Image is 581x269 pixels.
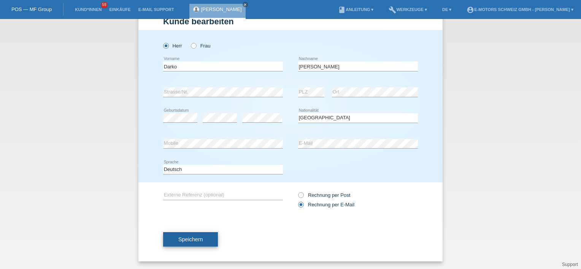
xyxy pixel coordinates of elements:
a: bookAnleitung ▾ [334,7,377,12]
i: book [338,6,346,14]
label: Rechnung per E-Mail [298,202,354,207]
a: Kund*innen [71,7,105,12]
a: Support [562,262,578,267]
a: DE ▾ [438,7,455,12]
a: E-Mail Support [135,7,178,12]
i: close [243,3,247,6]
a: account_circleE-Motors Schweiz GmbH - [PERSON_NAME] ▾ [463,7,577,12]
button: Speichern [163,232,218,247]
label: Frau [191,43,210,49]
input: Frau [191,43,196,48]
a: POS — MF Group [11,6,52,12]
a: Einkäufe [105,7,134,12]
span: Speichern [178,236,203,242]
i: account_circle [467,6,474,14]
span: 59 [101,2,108,8]
input: Herr [163,43,168,48]
i: build [389,6,396,14]
label: Herr [163,43,182,49]
a: buildWerkzeuge ▾ [385,7,431,12]
label: Rechnung per Post [298,192,350,198]
input: Rechnung per E-Mail [298,202,303,211]
input: Rechnung per Post [298,192,303,202]
h1: Kunde bearbeiten [163,17,418,26]
a: close [243,2,248,7]
a: [PERSON_NAME] [201,6,242,12]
